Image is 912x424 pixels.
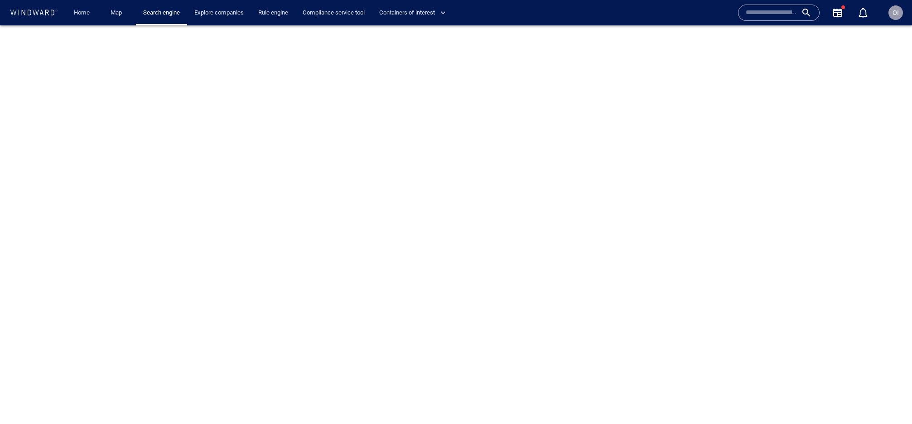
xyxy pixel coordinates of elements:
button: Home [67,5,96,21]
a: Home [70,5,93,21]
a: Compliance service tool [299,5,368,21]
span: OI [893,9,899,16]
button: OI [887,4,905,22]
a: Search engine [140,5,183,21]
div: Notification center [858,7,869,18]
a: Rule engine [255,5,292,21]
span: Containers of interest [379,8,446,18]
a: Explore companies [191,5,247,21]
button: Containers of interest [376,5,454,21]
a: Map [107,5,129,21]
button: Map [103,5,132,21]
